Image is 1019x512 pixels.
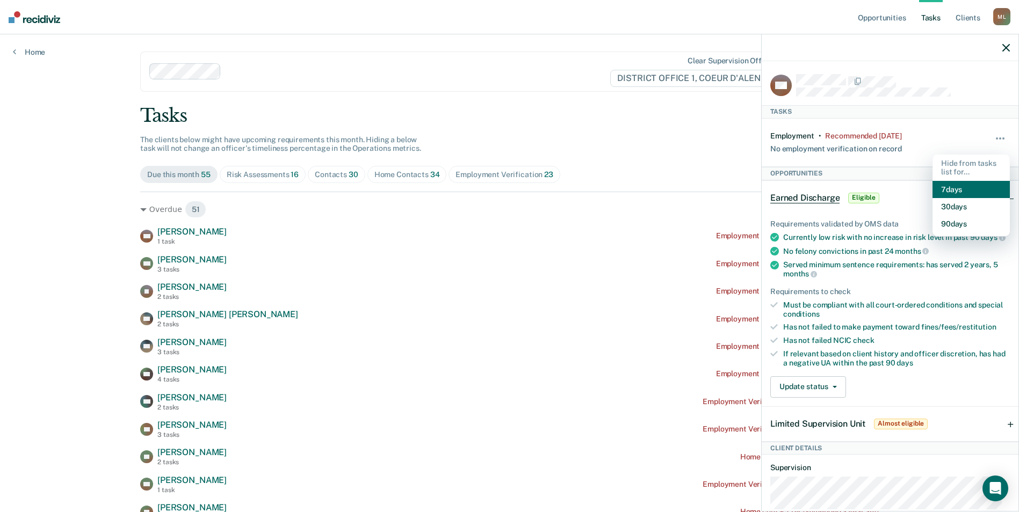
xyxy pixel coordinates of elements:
button: 30 days [933,198,1010,215]
div: 4 tasks [157,376,227,383]
div: 3 tasks [157,266,227,273]
div: No felony convictions in past 24 [783,246,1010,256]
span: 55 [201,170,211,179]
span: [PERSON_NAME] [157,254,227,265]
div: • [819,131,821,141]
div: Limited Supervision UnitAlmost eligible [762,407,1018,441]
div: Tasks [762,105,1018,118]
span: Almost eligible [874,419,928,429]
div: Employment Verification recommended [DATE] [716,287,879,296]
div: Requirements to check [770,287,1010,296]
span: days [981,233,1005,242]
div: Employment Verification recommended [DATE] [716,342,879,351]
button: Update status [770,376,846,398]
span: conditions [783,310,820,318]
div: Must be compliant with all court-ordered conditions and special [783,301,1010,319]
div: Opportunities [762,167,1018,180]
div: Home contact recommended a year ago [740,452,879,462]
div: Due this month [147,170,211,179]
span: months [783,269,817,278]
span: fines/fees/restitution [921,323,996,331]
span: [PERSON_NAME] [157,392,227,403]
div: 1 task [157,238,227,245]
span: 51 [185,201,207,218]
dt: Supervision [770,463,1010,472]
span: Earned Discharge [770,193,840,203]
button: 7 days [933,181,1010,198]
div: Employment Verification recommended a year ago [703,425,879,434]
div: 2 tasks [157,320,298,328]
div: Hide from tasks list for... [933,155,1010,181]
span: DISTRICT OFFICE 1, COEUR D'ALENE [610,70,781,87]
div: Requirements validated by OMS data [770,220,1010,229]
div: Has not failed NCIC [783,336,1010,345]
div: 3 tasks [157,348,227,356]
div: No employment verification on record [770,140,902,153]
div: M L [993,8,1010,25]
div: 2 tasks [157,404,227,411]
div: Risk Assessments [227,170,299,179]
span: check [853,336,874,345]
span: [PERSON_NAME] [157,364,227,375]
div: Currently low risk with no increase in risk level in past 90 [783,232,1010,242]
div: Has not failed to make payment toward [783,323,1010,332]
div: Employment Verification recommended [DATE] [716,231,879,240]
button: 90 days [933,215,1010,232]
div: Client Details [762,442,1018,455]
span: Limited Supervision Unit [770,419,865,429]
span: [PERSON_NAME] [157,282,227,292]
span: days [897,359,913,367]
div: Home Contacts [374,170,440,179]
div: Employment Verification recommended [DATE] [716,314,879,324]
div: Employment Verification recommended a year ago [703,480,879,489]
div: 1 task [157,486,227,494]
div: Clear supervision officers [688,56,779,65]
span: months [895,247,929,255]
div: 2 tasks [157,458,227,466]
div: Employment Verification recommended [DATE] [716,259,879,268]
span: 30 [349,170,358,179]
div: 3 tasks [157,431,227,438]
span: The clients below might have upcoming requirements this month. Hiding a below task will not chang... [140,135,421,153]
span: 23 [544,170,553,179]
span: Eligible [848,193,879,203]
div: Employment [770,131,814,141]
span: 16 [291,170,299,179]
div: Tasks [140,105,879,127]
div: Open Intercom Messenger [982,476,1008,501]
span: [PERSON_NAME] [157,475,227,485]
div: 2 tasks [157,293,227,301]
div: Employment Verification recommended [DATE] [716,369,879,378]
div: Contacts [315,170,358,179]
div: Earned DischargeEligible [762,181,1018,215]
img: Recidiviz [9,11,60,23]
span: 34 [430,170,440,179]
a: Home [13,47,45,57]
div: Employment Verification recommended a year ago [703,397,879,406]
div: If relevant based on client history and officer discretion, has had a negative UA within the past 90 [783,349,1010,368]
div: Overdue [140,201,879,218]
span: [PERSON_NAME] [PERSON_NAME] [157,309,298,319]
div: Employment Verification [456,170,553,179]
span: [PERSON_NAME] [157,447,227,457]
span: [PERSON_NAME] [157,337,227,347]
span: [PERSON_NAME] [157,226,227,237]
span: [PERSON_NAME] [157,420,227,430]
div: Served minimum sentence requirements: has served 2 years, 5 [783,260,1010,279]
div: Recommended 2 years ago [825,131,901,141]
